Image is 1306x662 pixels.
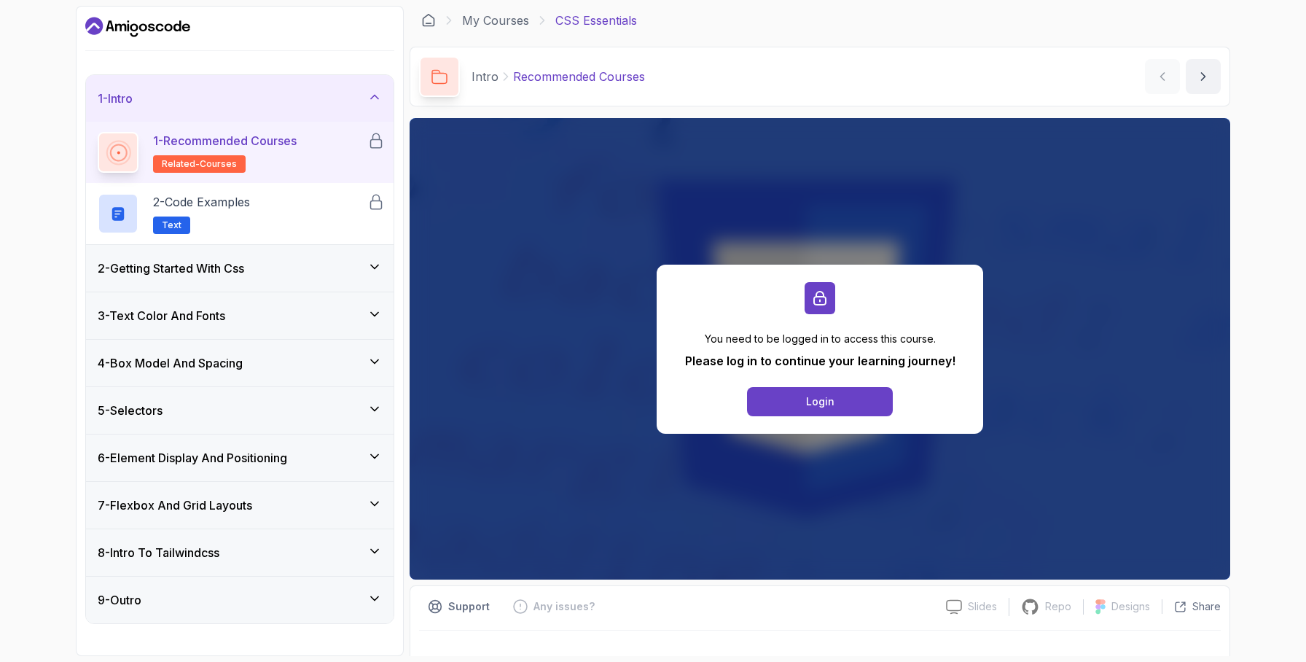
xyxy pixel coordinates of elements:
[462,12,529,29] a: My Courses
[98,132,382,173] button: 1-Recommended Coursesrelated-courses
[1192,599,1221,614] p: Share
[968,599,997,614] p: Slides
[419,595,498,618] button: Support button
[555,12,637,29] p: CSS Essentials
[153,132,297,149] p: 1 - Recommended Courses
[162,219,181,231] span: Text
[98,402,163,419] h3: 5 - Selectors
[86,340,394,386] button: 4-Box Model And Spacing
[98,544,219,561] h3: 8 - Intro To Tailwindcss
[1186,59,1221,94] button: next content
[86,577,394,623] button: 9-Outro
[86,387,394,434] button: 5-Selectors
[86,529,394,576] button: 8-Intro To Tailwindcss
[1145,59,1180,94] button: previous content
[806,394,834,409] div: Login
[513,68,645,85] p: Recommended Courses
[98,260,244,277] h3: 2 - Getting Started With Css
[86,292,394,339] button: 3-Text Color And Fonts
[448,599,490,614] p: Support
[86,245,394,292] button: 2-Getting Started With Css
[98,449,287,467] h3: 6 - Element Display And Positioning
[747,387,893,416] button: Login
[98,307,225,324] h3: 3 - Text Color And Fonts
[1111,599,1150,614] p: Designs
[153,193,250,211] p: 2 - Code Examples
[86,75,394,122] button: 1-Intro
[685,332,955,346] p: You need to be logged in to access this course.
[685,352,955,370] p: Please log in to continue your learning journey!
[98,354,243,372] h3: 4 - Box Model And Spacing
[1162,599,1221,614] button: Share
[1045,599,1071,614] p: Repo
[162,158,237,170] span: related-courses
[533,599,595,614] p: Any issues?
[472,68,498,85] p: Intro
[98,496,252,514] h3: 7 - Flexbox And Grid Layouts
[86,435,394,481] button: 6-Element Display And Positioning
[98,90,133,107] h3: 1 - Intro
[98,591,141,609] h3: 9 - Outro
[421,13,436,28] a: Dashboard
[86,482,394,529] button: 7-Flexbox And Grid Layouts
[98,193,382,234] button: 2-Code ExamplesText
[85,15,190,39] a: Dashboard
